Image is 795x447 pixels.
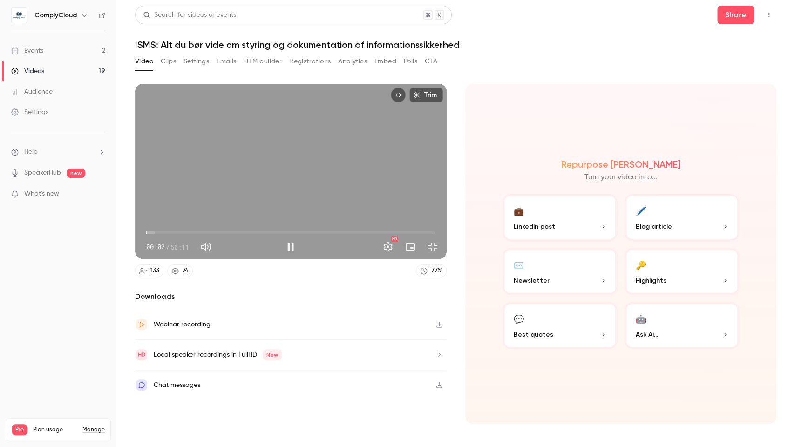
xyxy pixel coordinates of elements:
button: Embed video [391,88,406,102]
a: 77% [416,264,447,277]
button: Embed [374,54,396,69]
span: Pro [12,424,27,435]
button: CTA [425,54,437,69]
span: 56:11 [170,242,189,252]
span: Blog article [636,222,672,231]
span: Best quotes [514,330,553,339]
div: Videos [11,67,44,76]
div: Search for videos or events [143,10,236,20]
span: Plan usage [33,426,77,433]
a: 74 [167,264,193,277]
button: Video [135,54,153,69]
p: Turn your video into... [584,172,657,183]
div: HD [391,236,398,242]
h6: ComplyCloud [34,11,77,20]
button: UTM builder [244,54,282,69]
span: Help [24,147,38,157]
iframe: Noticeable Trigger [94,190,105,198]
div: ✉️ [514,257,524,272]
button: Settings [183,54,209,69]
span: / [166,242,170,252]
div: Chat messages [154,379,200,391]
button: 💼LinkedIn post [503,194,617,241]
button: 🤖Ask Ai... [625,302,739,349]
div: 🤖 [636,312,646,326]
div: Events [11,46,43,55]
button: 🖊️Blog article [625,194,739,241]
button: Exit full screen [423,237,442,256]
button: Analytics [338,54,367,69]
h1: ISMS: Alt du bør vide om styring og dokumentation af informationssikkerhed [135,39,776,50]
h2: Downloads [135,291,447,302]
div: 133 [150,266,159,276]
div: 💼 [514,203,524,218]
button: Clips [161,54,176,69]
button: 🔑Highlights [625,248,739,295]
div: Settings [11,108,48,117]
img: ComplyCloud [12,8,27,23]
span: Highlights [636,276,666,285]
button: Emails [217,54,236,69]
div: Webinar recording [154,319,211,330]
li: help-dropdown-opener [11,147,105,157]
button: Top Bar Actions [761,7,776,22]
h2: Repurpose [PERSON_NAME] [561,159,680,170]
button: ✉️Newsletter [503,248,617,295]
button: 💬Best quotes [503,302,617,349]
div: Audience [11,87,53,96]
div: 77 % [431,266,442,276]
div: 💬 [514,312,524,326]
div: 🖊️ [636,203,646,218]
button: Polls [404,54,417,69]
a: Manage [82,426,105,433]
button: Mute [197,237,215,256]
button: Trim [409,88,443,102]
button: Settings [379,237,397,256]
span: new [67,169,85,178]
a: SpeakerHub [24,168,61,178]
span: Ask Ai... [636,330,658,339]
div: Local speaker recordings in FullHD [154,349,282,360]
button: Registrations [289,54,331,69]
span: What's new [24,189,59,199]
div: 🔑 [636,257,646,272]
div: 00:02 [146,242,189,252]
span: New [263,349,282,360]
a: 133 [135,264,163,277]
button: Turn on miniplayer [401,237,420,256]
span: Newsletter [514,276,550,285]
div: 74 [183,266,189,276]
span: LinkedIn post [514,222,555,231]
span: 00:02 [146,242,165,252]
button: Pause [281,237,300,256]
button: Share [717,6,754,24]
